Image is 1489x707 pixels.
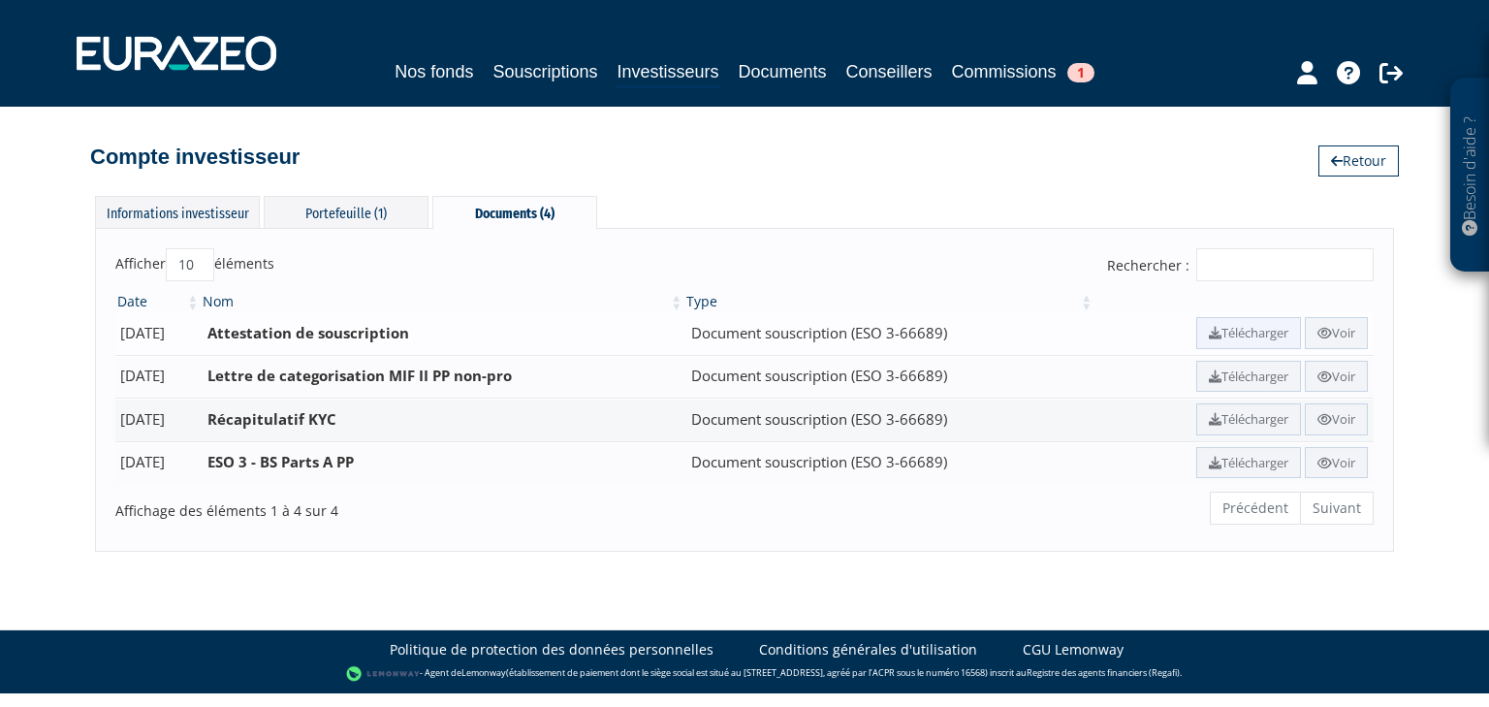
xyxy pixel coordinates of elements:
a: CGU Lemonway [1023,640,1124,659]
div: Documents (4) [432,196,597,229]
td: Document souscription (ESO 3-66689) [684,355,1094,399]
b: Attestation de souscription [207,323,409,342]
a: Lemonway [461,667,506,680]
img: 1732889491-logotype_eurazeo_blanc_rvb.png [77,36,276,71]
a: Voir [1305,317,1368,349]
div: Portefeuille (1) [264,196,428,228]
a: Télécharger [1196,447,1301,479]
input: Rechercher : [1196,248,1374,281]
a: Registre des agents financiers (Regafi) [1027,667,1180,680]
div: - Agent de (établissement de paiement dont le siège social est situé au [STREET_ADDRESS], agréé p... [19,664,1470,684]
label: Afficher éléments [115,248,274,281]
td: Document souscription (ESO 3-66689) [684,441,1094,485]
td: [DATE] [115,398,201,441]
a: Voir [1305,447,1368,479]
a: Télécharger [1196,403,1301,435]
th: Nom: activer pour trier la colonne par ordre croissant [201,292,684,311]
img: logo-lemonway.png [346,664,421,684]
th: &nbsp; [1094,292,1374,311]
td: [DATE] [115,311,201,355]
td: [DATE] [115,355,201,399]
a: Politique de protection des données personnelles [390,640,713,659]
a: Retour [1318,145,1399,177]
div: Affichage des éléments 1 à 4 sur 4 [115,490,622,521]
th: Type: activer pour trier la colonne par ordre croissant [684,292,1094,311]
a: Conseillers [846,58,933,85]
a: Souscriptions [492,58,597,85]
label: Rechercher : [1107,248,1374,281]
a: Nos fonds [395,58,473,85]
a: Investisseurs [617,58,718,88]
b: Récapitulatif KYC [207,409,336,429]
p: Besoin d'aide ? [1459,88,1481,263]
a: Commissions1 [952,58,1094,85]
a: Télécharger [1196,361,1301,393]
a: Conditions générales d'utilisation [759,640,977,659]
div: Informations investisseur [95,196,260,228]
span: 1 [1067,63,1094,82]
a: Télécharger [1196,317,1301,349]
h4: Compte investisseur [90,145,300,169]
b: Lettre de categorisation MIF II PP non-pro [207,366,512,385]
td: Document souscription (ESO 3-66689) [684,311,1094,355]
td: Document souscription (ESO 3-66689) [684,398,1094,441]
td: [DATE] [115,441,201,485]
a: Documents [739,58,827,85]
select: Afficheréléments [166,248,214,281]
th: Date: activer pour trier la colonne par ordre croissant [115,292,201,311]
b: ESO 3 - BS Parts A PP [207,452,354,471]
a: Voir [1305,403,1368,435]
a: Voir [1305,361,1368,393]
